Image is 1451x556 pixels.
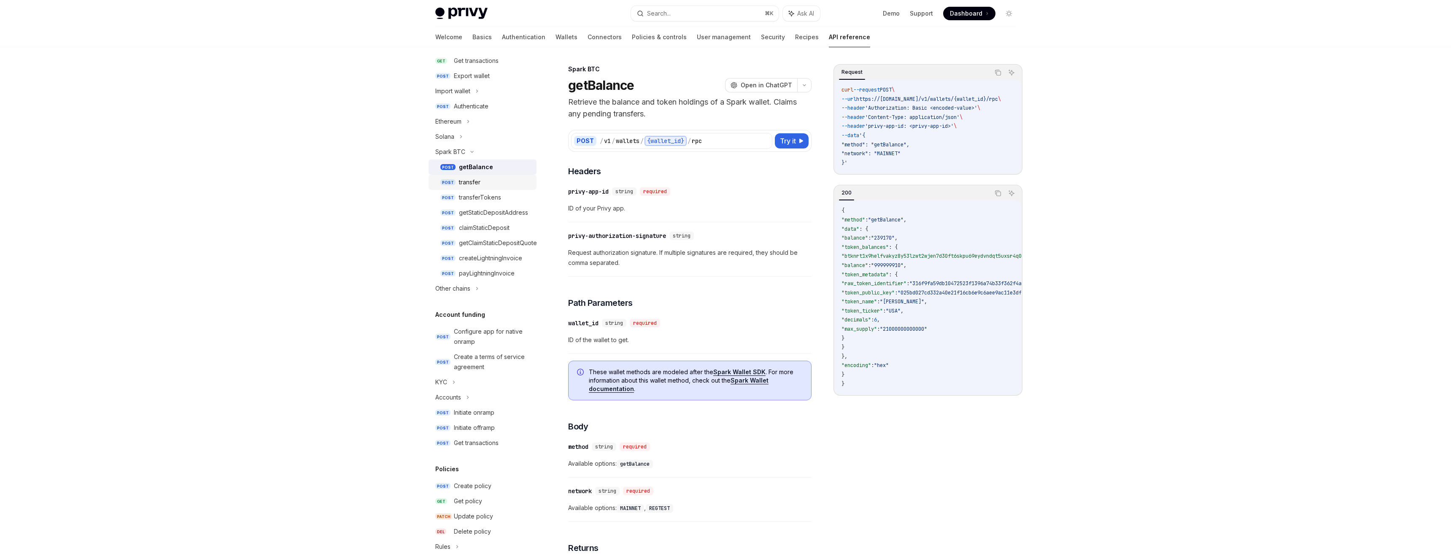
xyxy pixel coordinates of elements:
div: method [568,443,588,451]
span: string [599,488,616,494]
button: Ask AI [783,6,820,21]
div: / [612,137,615,145]
span: --header [841,114,865,121]
span: --header [841,123,865,130]
span: : [871,316,874,323]
span: "USA" [886,308,901,314]
a: GETGet transactions [429,53,537,68]
div: transfer [459,177,480,187]
div: {wallet_id} [645,136,687,146]
div: Rules [435,542,450,552]
span: } [841,371,844,378]
span: "max_supply" [841,326,877,332]
span: POST [440,164,456,170]
span: These wallet methods are modeled after the . For more information about this wallet method, check... [589,368,803,393]
span: , [901,308,904,314]
span: POST [435,334,450,340]
button: Copy the contents from the code block [993,67,1003,78]
code: getBalance [617,460,653,468]
span: --header [841,105,865,111]
span: POST [435,103,450,110]
span: \ [977,105,980,111]
div: / [640,137,644,145]
a: API reference [829,27,870,47]
div: / [600,137,603,145]
div: privy-authorization-signature [568,232,666,240]
span: : [895,289,898,296]
span: : [868,262,871,269]
p: Retrieve the balance and token holdings of a Spark wallet. Claims any pending transfers. [568,96,812,120]
a: Security [761,27,785,47]
button: Toggle dark mode [1002,7,1016,20]
span: }' [841,159,847,166]
a: DELDelete policy [429,524,537,539]
span: POST [435,483,450,489]
span: : [871,362,874,369]
div: Spark BTC [568,65,812,73]
div: Delete policy [454,526,491,537]
a: Basics [472,27,492,47]
a: POSTtransfer [429,175,537,190]
a: GETGet policy [429,494,537,509]
a: Demo [883,9,900,18]
div: required [620,443,650,451]
span: "data" [841,226,859,232]
div: Initiate offramp [454,423,495,433]
div: privy-app-id [568,187,609,196]
span: curl [841,86,853,93]
span: "method": "getBalance", [841,141,909,148]
a: POSTCreate a terms of service agreement [429,349,537,375]
span: '{ [859,132,865,139]
a: POSTInitiate onramp [429,405,537,420]
span: 6 [874,316,877,323]
span: : { [889,244,898,251]
a: POSTpayLightningInvoice [429,266,537,281]
div: claimStaticDeposit [459,223,510,233]
div: Solana [435,132,454,142]
span: "316f9fa59db10472523f1396a74b33f362f4af50b079a2e48d64da05d38680ea" [909,280,1104,287]
span: "method" [841,216,865,223]
span: "token_ticker" [841,308,883,314]
div: Search... [647,8,671,19]
div: Import wallet [435,86,470,96]
svg: Info [577,369,585,377]
div: Get policy [454,496,482,506]
span: "decimals" [841,316,871,323]
span: Try it [780,136,796,146]
h5: Account funding [435,310,485,320]
div: getStaticDepositAddress [459,208,528,218]
h1: getBalance [568,78,634,93]
a: POSTGet transactions [429,435,537,451]
button: Ask AI [1006,188,1017,199]
a: POSTCreate policy [429,478,537,494]
span: }, [841,353,847,360]
div: network [568,487,592,495]
a: Support [910,9,933,18]
span: , [895,235,898,241]
span: "token_name" [841,298,877,305]
span: Body [568,421,588,432]
button: Open in ChatGPT [725,78,797,92]
a: Authentication [502,27,545,47]
span: } [841,381,844,387]
span: DEL [435,529,446,535]
div: Spark BTC [435,147,465,157]
span: POST [435,410,450,416]
a: POSTcreateLightningInvoice [429,251,537,266]
span: } [841,344,844,351]
h5: Policies [435,464,459,474]
div: createLightningInvoice [459,253,522,263]
a: Wallets [556,27,577,47]
a: Connectors [588,27,622,47]
span: Available options: , [568,503,812,513]
button: Copy the contents from the code block [993,188,1003,199]
span: POST [440,194,456,201]
div: Other chains [435,283,470,294]
div: Accounts [435,392,461,402]
span: "21000000000000" [880,326,927,332]
a: Dashboard [943,7,995,20]
span: "token_metadata" [841,271,889,278]
span: \ [998,96,1001,103]
code: MAINNET [617,504,644,513]
span: --request [853,86,880,93]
